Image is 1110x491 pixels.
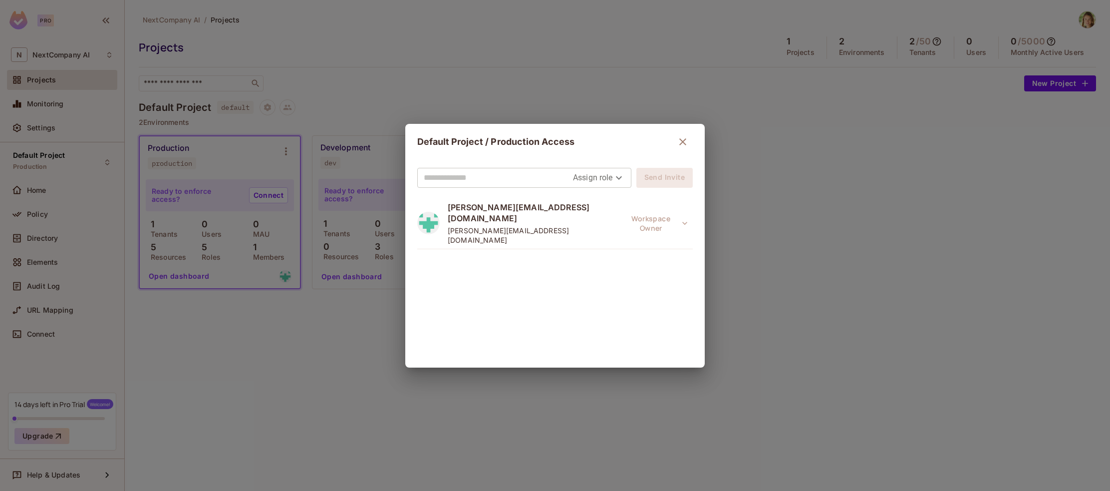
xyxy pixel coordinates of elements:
[636,168,693,188] button: Send Invite
[621,213,693,233] button: Workspace Owner
[573,170,625,186] div: Assign role
[417,212,440,234] img: 227497178
[417,132,693,152] div: Default Project / Production Access
[448,226,621,245] span: [PERSON_NAME][EMAIL_ADDRESS][DOMAIN_NAME]
[448,202,621,224] span: [PERSON_NAME][EMAIL_ADDRESS][DOMAIN_NAME]
[621,213,693,233] span: This role was granted at the workspace level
